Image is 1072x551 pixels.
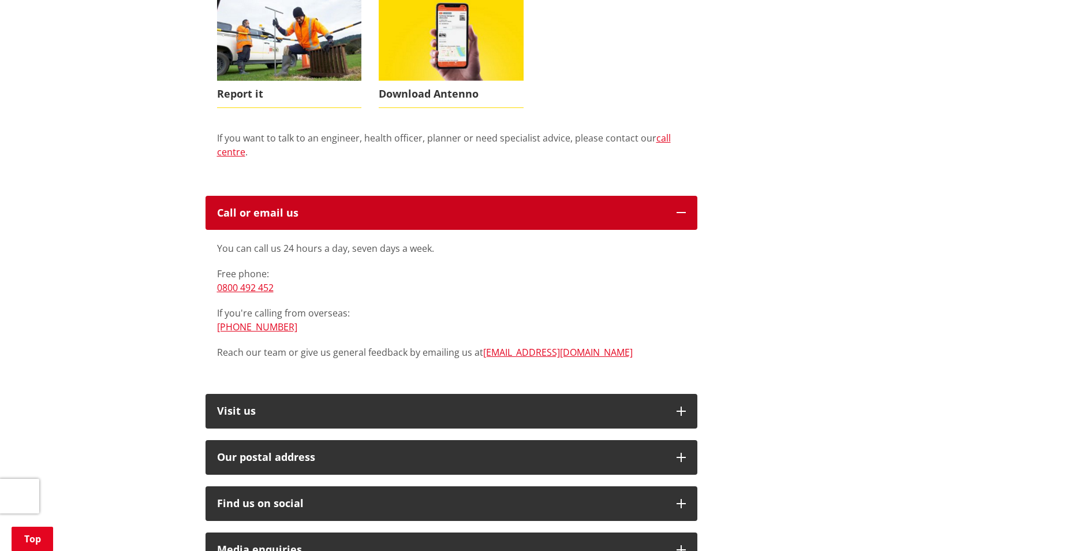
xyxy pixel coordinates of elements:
[206,394,697,429] button: Visit us
[379,81,524,107] span: Download Antenno
[483,346,633,359] a: [EMAIL_ADDRESS][DOMAIN_NAME]
[217,498,665,509] div: Find us on social
[217,207,665,219] div: Call or email us
[217,405,665,417] p: Visit us
[217,131,686,173] div: If you want to talk to an engineer, health officer, planner or need specialist advice, please con...
[1019,502,1060,544] iframe: Messenger Launcher
[206,486,697,521] button: Find us on social
[217,267,686,295] p: Free phone:
[217,81,362,107] span: Report it
[217,306,686,334] p: If you're calling from overseas:
[206,196,697,230] button: Call or email us
[217,132,671,158] a: call centre
[206,440,697,475] button: Our postal address
[217,241,686,255] p: You can call us 24 hours a day, seven days a week.
[217,281,274,294] a: 0800 492 452
[217,321,297,333] a: [PHONE_NUMBER]
[217,452,665,463] h2: Our postal address
[217,345,686,359] p: Reach our team or give us general feedback by emailing us at
[12,527,53,551] a: Top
